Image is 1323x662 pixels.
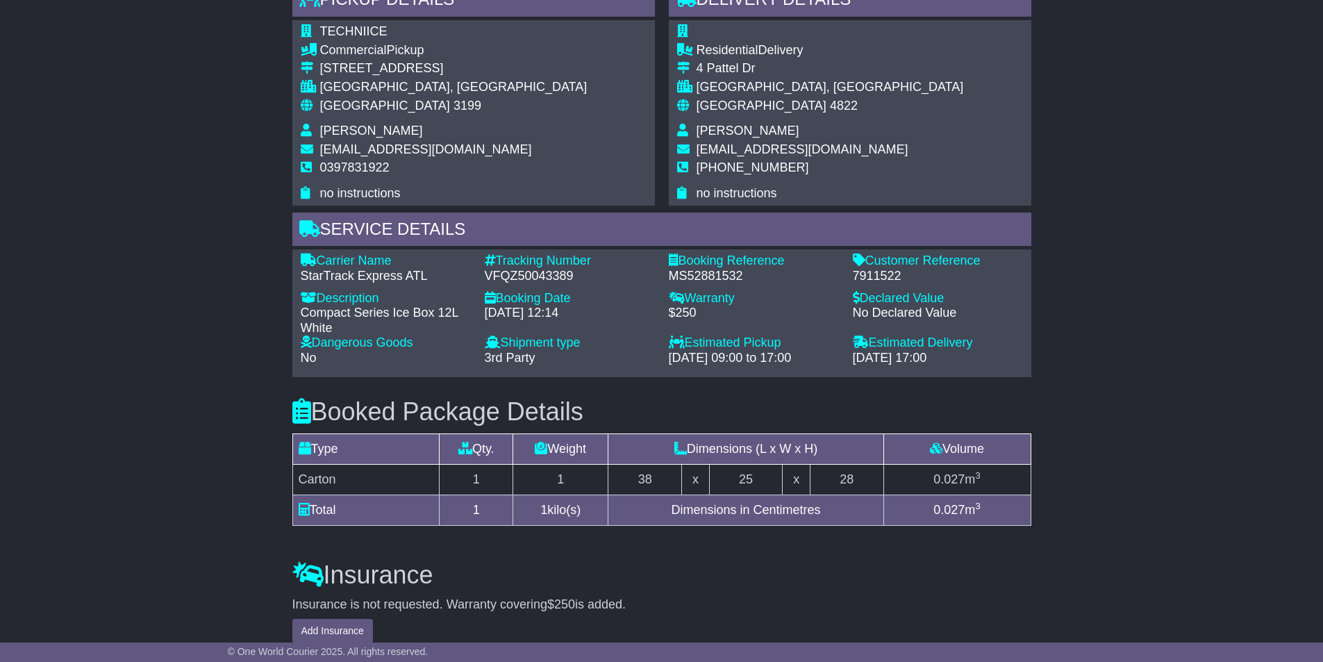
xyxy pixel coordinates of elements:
span: TECHNIICE [320,24,388,38]
span: 3199 [454,99,481,113]
td: 28 [810,465,883,495]
div: 4 Pattel Dr [697,61,964,76]
div: Estimated Delivery [853,336,1023,351]
span: [PHONE_NUMBER] [697,160,809,174]
span: no instructions [320,186,401,200]
div: Carrier Name [301,254,471,269]
span: [PERSON_NAME] [320,124,423,138]
td: 1 [513,465,608,495]
td: Type [292,434,440,465]
div: Tracking Number [485,254,655,269]
span: [EMAIL_ADDRESS][DOMAIN_NAME] [697,142,908,156]
h3: Booked Package Details [292,398,1031,426]
div: Estimated Pickup [669,336,839,351]
div: [GEOGRAPHIC_DATA], [GEOGRAPHIC_DATA] [320,80,588,95]
div: 7911522 [853,269,1023,284]
span: [PERSON_NAME] [697,124,799,138]
div: Compact Series Ice Box 12L White [301,306,471,336]
div: MS52881532 [669,269,839,284]
button: Add Insurance [292,619,373,643]
td: m [883,465,1031,495]
span: Residential [697,43,758,57]
span: no instructions [697,186,777,200]
span: [GEOGRAPHIC_DATA] [697,99,826,113]
span: 0397831922 [320,160,390,174]
div: Customer Reference [853,254,1023,269]
div: StarTrack Express ATL [301,269,471,284]
div: Shipment type [485,336,655,351]
div: Pickup [320,43,588,58]
span: [GEOGRAPHIC_DATA] [320,99,450,113]
span: No [301,351,317,365]
span: [EMAIL_ADDRESS][DOMAIN_NAME] [320,142,532,156]
td: Total [292,495,440,526]
td: Weight [513,434,608,465]
span: $250 [547,597,575,611]
div: [DATE] 09:00 to 17:00 [669,351,839,366]
td: 38 [608,465,682,495]
div: [DATE] 17:00 [853,351,1023,366]
div: Booking Reference [669,254,839,269]
td: Dimensions in Centimetres [608,495,883,526]
div: [STREET_ADDRESS] [320,61,588,76]
div: VFQZ50043389 [485,269,655,284]
td: kilo(s) [513,495,608,526]
td: x [682,465,709,495]
td: 25 [709,465,783,495]
span: Commercial [320,43,387,57]
td: Qty. [440,434,513,465]
div: [DATE] 12:14 [485,306,655,321]
span: 1 [540,503,547,517]
td: Carton [292,465,440,495]
div: Booking Date [485,291,655,306]
td: m [883,495,1031,526]
div: Description [301,291,471,306]
span: © One World Courier 2025. All rights reserved. [228,646,428,657]
div: Warranty [669,291,839,306]
div: Declared Value [853,291,1023,306]
span: 3rd Party [485,351,535,365]
div: Service Details [292,213,1031,250]
sup: 3 [975,470,981,481]
td: x [783,465,810,495]
div: $250 [669,306,839,321]
span: 0.027 [933,472,965,486]
td: 1 [440,495,513,526]
span: 4822 [830,99,858,113]
div: No Declared Value [853,306,1023,321]
td: Dimensions (L x W x H) [608,434,883,465]
div: [GEOGRAPHIC_DATA], [GEOGRAPHIC_DATA] [697,80,964,95]
div: Delivery [697,43,964,58]
div: Insurance is not requested. Warranty covering is added. [292,597,1031,613]
sup: 3 [975,501,981,511]
h3: Insurance [292,561,1031,589]
span: 0.027 [933,503,965,517]
div: Dangerous Goods [301,336,471,351]
td: 1 [440,465,513,495]
td: Volume [883,434,1031,465]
